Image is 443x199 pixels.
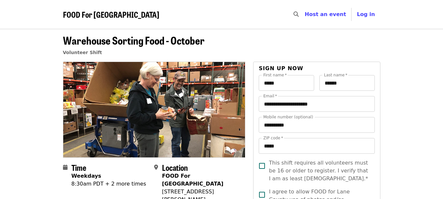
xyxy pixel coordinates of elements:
img: Warehouse Sorting Food - October organized by FOOD For Lane County [63,62,245,157]
button: Log in [352,8,380,21]
i: search icon [293,11,299,17]
input: First name [259,75,314,91]
i: calendar icon [63,164,68,170]
label: Last name [324,73,347,77]
input: Email [259,96,374,112]
span: Sign up now [259,65,303,71]
span: Location [162,162,188,173]
span: Time [71,162,86,173]
span: Log in [357,11,375,17]
label: Email [263,94,277,98]
label: Mobile number (optional) [263,115,313,119]
input: Mobile number (optional) [259,117,374,133]
span: Warehouse Sorting Food - October [63,32,205,48]
input: Last name [319,75,375,91]
strong: Weekdays [71,173,101,179]
strong: FOOD For [GEOGRAPHIC_DATA] [162,173,223,187]
a: Host an event [305,11,346,17]
a: FOOD For [GEOGRAPHIC_DATA] [63,10,159,19]
i: map-marker-alt icon [154,164,158,170]
label: First name [263,73,287,77]
label: ZIP code [263,136,283,140]
span: This shift requires all volunteers must be 16 or older to register. I verify that I am as least [... [269,159,369,183]
input: Search [303,7,308,22]
a: Volunteer Shift [63,50,102,55]
input: ZIP code [259,138,374,154]
div: 8:30am PDT + 2 more times [71,180,146,188]
span: FOOD For [GEOGRAPHIC_DATA] [63,9,159,20]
